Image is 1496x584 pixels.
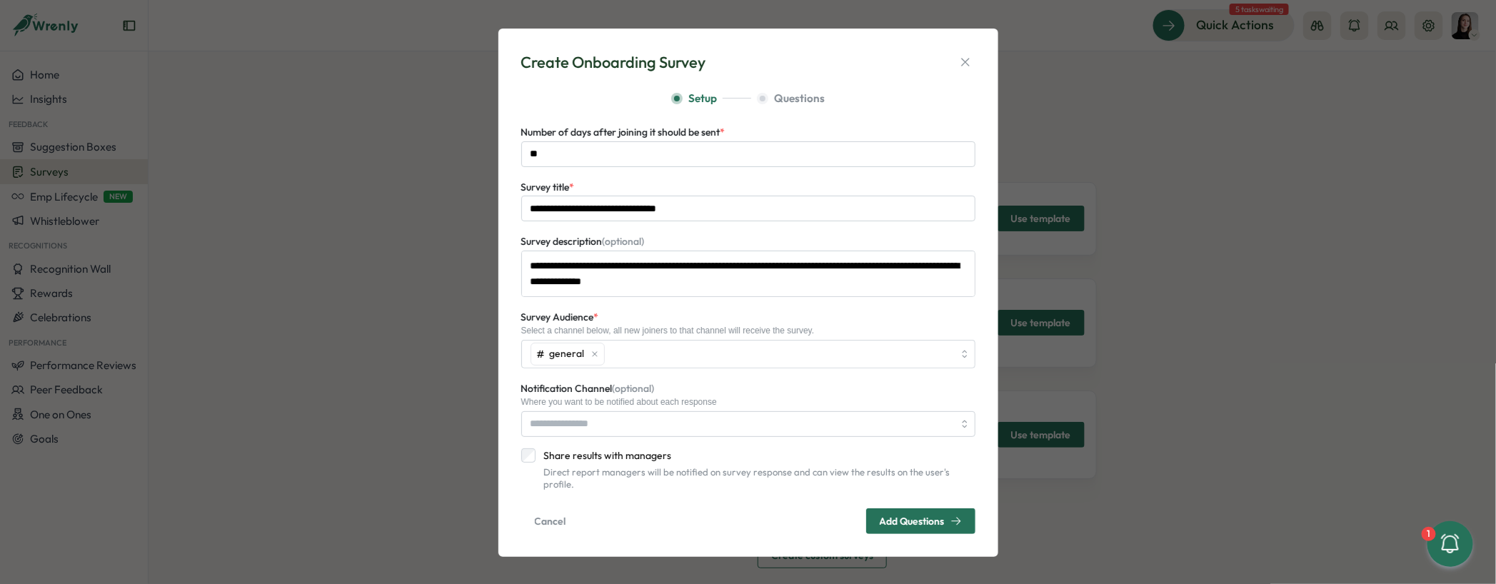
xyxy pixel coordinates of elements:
[1422,527,1436,541] div: 1
[880,516,945,526] span: Add Questions
[521,51,706,74] div: Create Onboarding Survey
[544,466,950,490] span: Direct report managers will be notified on survey response and can view the results on the user's...
[521,125,726,141] label: Number of days after joining it should be sent
[866,508,975,534] button: Add Questions
[535,509,566,533] span: Cancel
[521,235,645,248] span: Survey description
[1427,521,1473,567] button: 1
[521,508,580,534] button: Cancel
[603,235,645,248] span: (optional)
[550,346,585,362] span: general
[757,91,825,106] button: Questions
[521,180,575,196] label: Survey title
[521,397,975,407] div: Where you want to be notified about each response
[521,382,655,395] span: Notification Channel
[671,91,751,106] button: Setup
[613,382,655,395] span: (optional)
[521,326,975,336] div: Select a channel below, all new joiners to that channel will receive the survey.
[536,448,975,463] label: Share results with managers
[521,310,599,326] label: Survey Audience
